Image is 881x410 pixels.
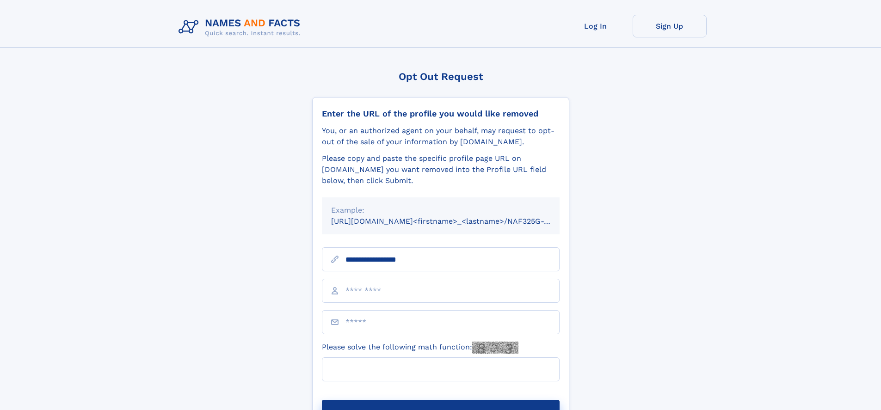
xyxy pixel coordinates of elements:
div: You, or an authorized agent on your behalf, may request to opt-out of the sale of your informatio... [322,125,560,147]
div: Opt Out Request [312,71,569,82]
div: Please copy and paste the specific profile page URL on [DOMAIN_NAME] you want removed into the Pr... [322,153,560,186]
small: [URL][DOMAIN_NAME]<firstname>_<lastname>/NAF325G-xxxxxxxx [331,217,577,226]
a: Log In [559,15,633,37]
img: Logo Names and Facts [175,15,308,40]
label: Please solve the following math function: [322,342,518,354]
div: Enter the URL of the profile you would like removed [322,109,560,119]
a: Sign Up [633,15,707,37]
div: Example: [331,205,550,216]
